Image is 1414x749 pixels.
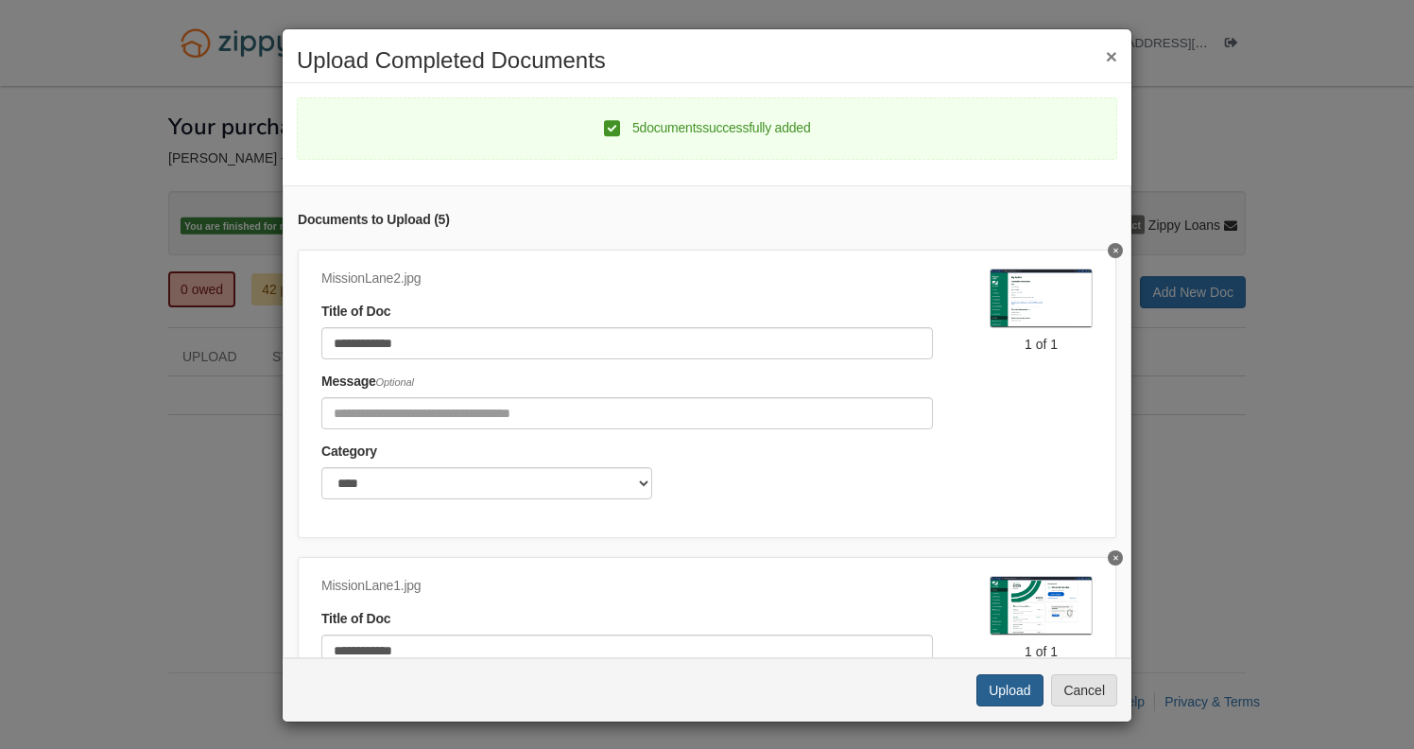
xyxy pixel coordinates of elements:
[990,335,1093,354] div: 1 of 1
[1108,243,1123,258] button: Delete MissionLane2
[321,576,933,597] div: MissionLane1.jpg
[321,327,933,359] input: Document Title
[321,609,390,630] label: Title of Doc
[976,674,1043,706] button: Upload
[990,269,1093,328] img: MissionLane2.jpg
[376,376,414,388] span: Optional
[321,397,933,429] input: Include any comments on this document
[321,467,652,499] select: Category
[321,372,414,392] label: Message
[297,48,1117,73] h2: Upload Completed Documents
[1108,550,1123,566] button: Delete MissionLane1
[990,642,1093,661] div: 1 of 1
[298,210,1116,231] div: Documents to Upload ( 5 )
[321,635,933,667] input: Document Title
[321,302,390,322] label: Title of Doc
[1051,674,1117,706] button: Cancel
[604,118,811,139] div: 5 document s successfully added
[990,576,1093,636] img: MissionLane1.jpg
[1106,46,1117,66] button: ×
[321,442,377,462] label: Category
[321,269,933,289] div: MissionLane2.jpg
